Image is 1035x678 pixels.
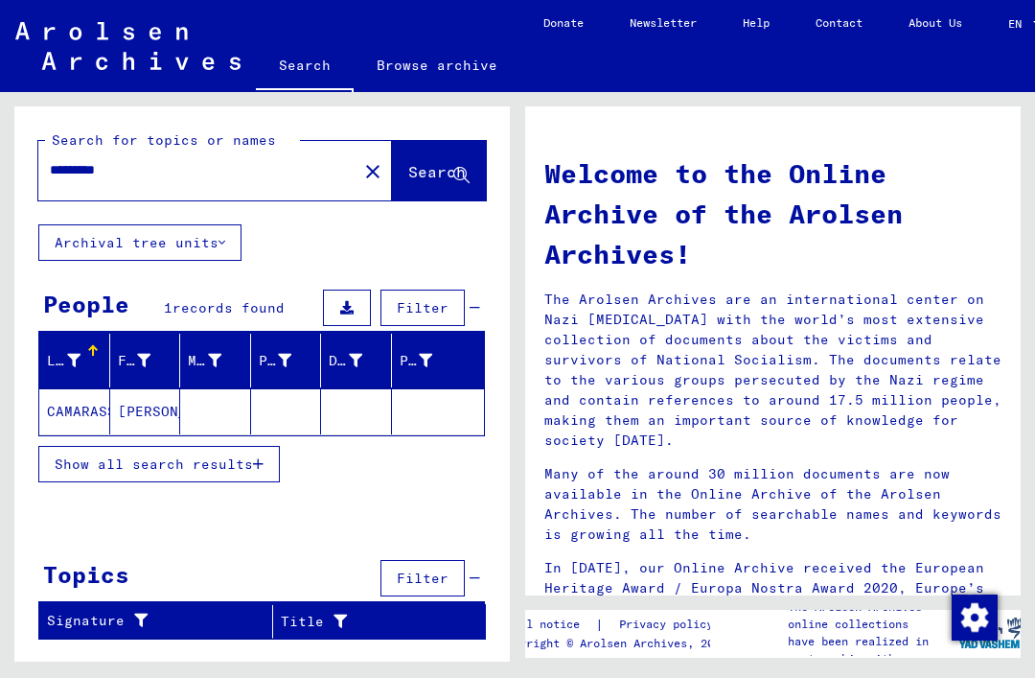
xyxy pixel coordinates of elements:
[1008,17,1029,31] span: EN
[164,299,172,316] span: 1
[180,334,251,387] mat-header-cell: Maiden Name
[397,299,448,316] span: Filter
[354,152,392,190] button: Clear
[47,351,80,371] div: Last Name
[188,351,221,371] div: Maiden Name
[499,615,595,635] a: Legal notice
[408,162,466,181] span: Search
[251,334,322,387] mat-header-cell: Place of Birth
[38,446,280,482] button: Show all search results
[380,290,465,326] button: Filter
[400,345,462,376] div: Prisoner #
[354,42,520,88] a: Browse archive
[392,334,485,387] mat-header-cell: Prisoner #
[281,606,462,637] div: Title
[188,345,250,376] div: Maiden Name
[259,345,321,376] div: Place of Birth
[392,141,486,200] button: Search
[361,160,384,183] mat-icon: close
[499,615,736,635] div: |
[544,558,1001,639] p: In [DATE], our Online Archive received the European Heritage Award / Europa Nostra Award 2020, Eu...
[118,351,151,371] div: First Name
[544,464,1001,545] p: Many of the around 30 million documents are now available in the Online Archive of the Arolsen Ar...
[110,388,181,434] mat-cell: [PERSON_NAME]
[499,635,736,652] p: Copyright © Arolsen Archives, 2021
[951,594,997,640] div: Change consent
[43,287,129,321] div: People
[52,131,276,149] mat-label: Search for topics or names
[329,345,391,376] div: Date of Birth
[321,334,392,387] mat-header-cell: Date of Birth
[788,598,958,633] p: The Arolsen Archives online collections
[397,570,448,587] span: Filter
[400,351,433,371] div: Prisoner #
[15,22,241,70] img: Arolsen_neg.svg
[604,615,736,635] a: Privacy policy
[544,153,1001,274] h1: Welcome to the Online Archive of the Arolsen Archives!
[329,351,362,371] div: Date of Birth
[47,345,109,376] div: Last Name
[118,345,180,376] div: First Name
[544,290,1001,451] p: The Arolsen Archives are an international center on Nazi [MEDICAL_DATA] with the world’s most ext...
[38,224,241,261] button: Archival tree units
[55,456,253,473] span: Show all search results
[952,595,998,641] img: Change consent
[281,612,438,632] div: Title
[172,299,285,316] span: records found
[47,611,248,631] div: Signature
[43,557,129,592] div: Topics
[380,560,465,596] button: Filter
[788,633,958,667] p: have been realized in partnership with
[110,334,181,387] mat-header-cell: First Name
[39,334,110,387] mat-header-cell: Last Name
[256,42,354,92] a: Search
[39,388,110,434] mat-cell: CAMARASSA
[259,351,292,371] div: Place of Birth
[47,606,272,637] div: Signature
